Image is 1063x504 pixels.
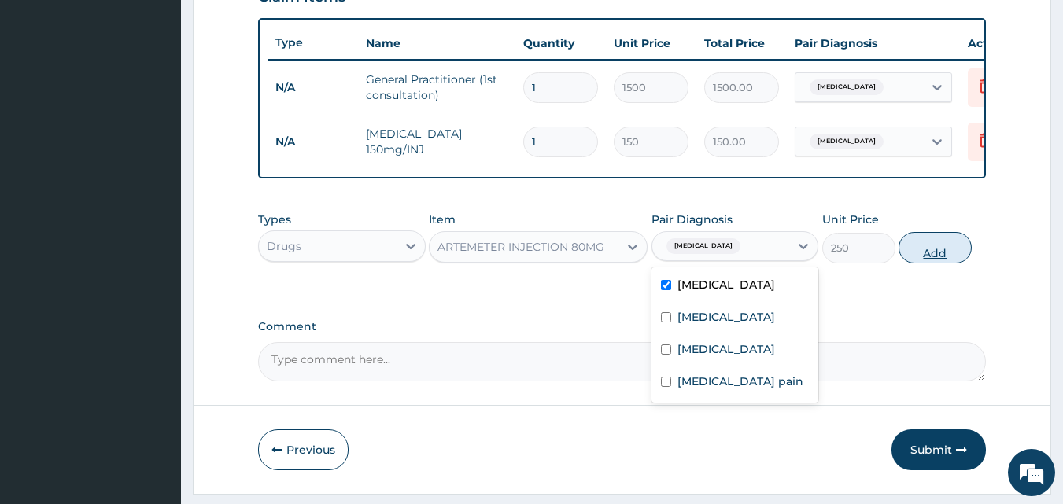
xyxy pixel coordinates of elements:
th: Total Price [696,28,787,59]
label: Comment [258,320,987,333]
span: [MEDICAL_DATA] [810,79,884,95]
img: d_794563401_company_1708531726252_794563401 [29,79,64,118]
th: Type [268,28,358,57]
label: [MEDICAL_DATA] [677,309,775,325]
div: ARTEMETER INJECTION 80MG [437,239,604,255]
th: Actions [960,28,1039,59]
th: Name [358,28,515,59]
button: Submit [891,429,986,470]
label: [MEDICAL_DATA] [677,277,775,292]
td: [MEDICAL_DATA] 150mg/INJ [358,118,515,165]
label: [MEDICAL_DATA] pain [677,373,803,389]
td: General Practitioner (1st consultation) [358,64,515,111]
span: [MEDICAL_DATA] [810,134,884,149]
label: Pair Diagnosis [651,212,733,227]
th: Unit Price [606,28,696,59]
td: N/A [268,127,358,156]
th: Pair Diagnosis [787,28,960,59]
label: Unit Price [822,212,879,227]
label: [MEDICAL_DATA] [677,341,775,357]
th: Quantity [515,28,606,59]
button: Previous [258,429,349,470]
button: Add [899,232,972,263]
div: Drugs [267,238,301,254]
div: Minimize live chat window [258,8,296,46]
div: Chat with us now [82,88,264,109]
td: N/A [268,73,358,102]
span: [MEDICAL_DATA] [666,238,740,254]
span: We're online! [91,152,217,311]
label: Item [429,212,456,227]
label: Types [258,213,291,226]
textarea: Type your message and hit 'Enter' [8,337,300,392]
